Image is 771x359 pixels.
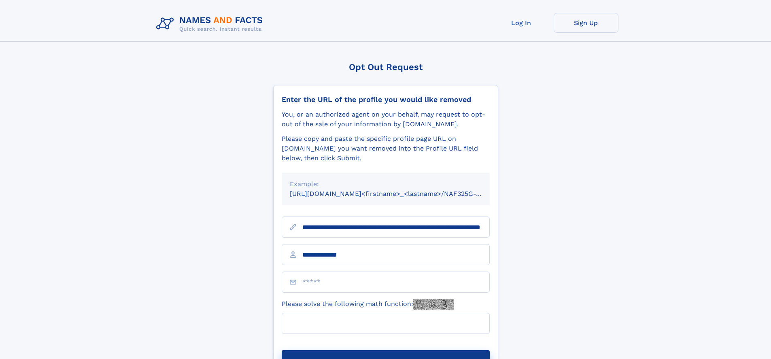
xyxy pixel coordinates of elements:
a: Log In [489,13,554,33]
div: Enter the URL of the profile you would like removed [282,95,490,104]
div: Opt Out Request [273,62,498,72]
a: Sign Up [554,13,618,33]
div: You, or an authorized agent on your behalf, may request to opt-out of the sale of your informatio... [282,110,490,129]
small: [URL][DOMAIN_NAME]<firstname>_<lastname>/NAF325G-xxxxxxxx [290,190,505,198]
div: Example: [290,179,482,189]
div: Please copy and paste the specific profile page URL on [DOMAIN_NAME] you want removed into the Pr... [282,134,490,163]
label: Please solve the following math function: [282,299,454,310]
img: Logo Names and Facts [153,13,270,35]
